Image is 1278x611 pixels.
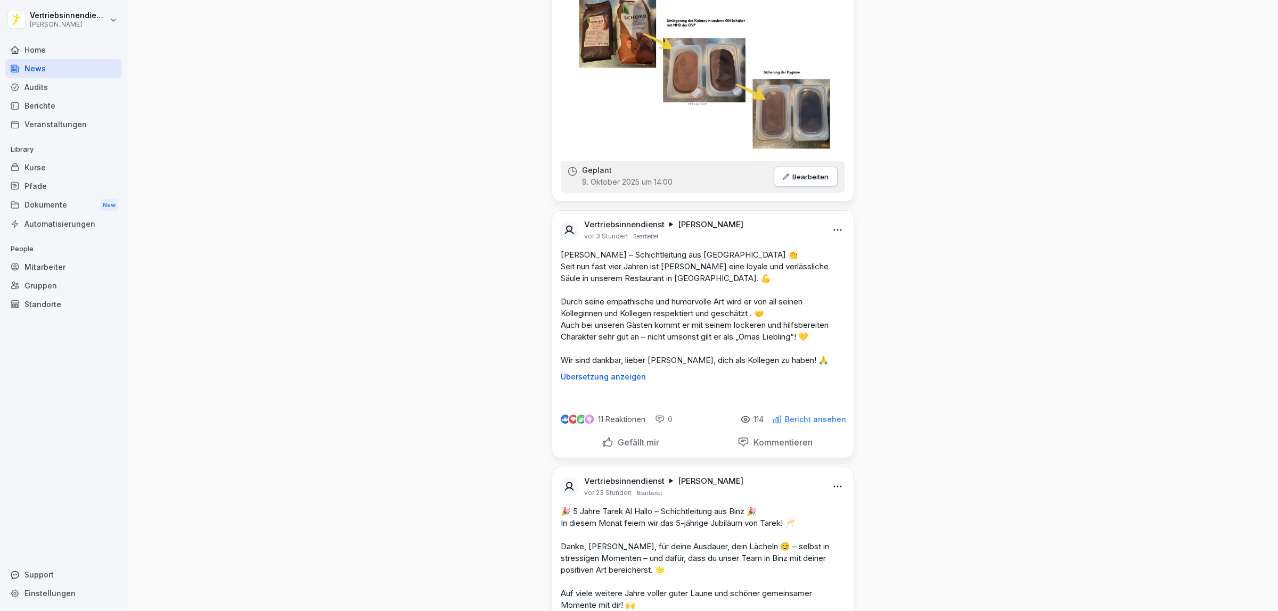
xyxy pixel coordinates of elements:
[785,415,846,424] p: Bericht ansehen
[561,373,845,381] p: Übersetzung anzeigen
[30,21,108,28] p: [PERSON_NAME]
[753,415,764,424] p: 114
[598,415,645,424] p: 11 Reaktionen
[5,214,121,233] a: Automatisierungen
[5,115,121,134] a: Veranstaltungen
[582,166,612,175] p: Geplant
[100,199,118,211] div: New
[5,241,121,258] p: People
[5,565,121,584] div: Support
[5,40,121,59] a: Home
[613,437,659,448] p: Gefällt mir
[561,506,845,611] p: 🎉 5 Jahre Tarek Al Hallo – Schichtleitung aus Binz 🎉 In diesem Monat feiern wir das 5-jährige Jub...
[584,232,628,241] p: vor 3 Stunden
[561,249,845,366] p: [PERSON_NAME] – Schichtleitung aus [GEOGRAPHIC_DATA] 👏 Seit nun fast vier Jahren ist [PERSON_NAME...
[5,78,121,96] a: Audits
[582,177,673,187] p: 9. Oktober 2025 um 14:00
[577,415,586,424] img: celebrate
[5,177,121,195] a: Pfade
[5,158,121,177] a: Kurse
[584,489,632,497] p: vor 23 Stunden
[5,584,121,602] a: Einstellungen
[5,276,121,295] a: Gruppen
[792,172,829,181] p: Bearbeiten
[5,59,121,78] a: News
[5,141,121,158] p: Library
[655,414,673,425] div: 0
[633,232,658,241] p: Bearbeitet
[30,11,108,20] p: Vertriebsinnendienst
[5,295,121,313] a: Standorte
[5,195,121,215] div: Dokumente
[749,437,813,448] p: Kommentieren
[5,258,121,276] a: Mitarbeiter
[584,476,665,486] p: Vertriebsinnendienst
[5,195,121,215] a: DokumenteNew
[584,219,665,230] p: Vertriebsinnendienst
[561,415,569,424] img: like
[637,489,662,497] p: Bearbeitet
[585,415,594,424] img: inspiring
[678,476,743,486] p: [PERSON_NAME]
[5,96,121,115] a: Berichte
[774,167,838,187] button: Bearbeiten
[678,219,743,230] p: [PERSON_NAME]
[569,415,577,423] img: love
